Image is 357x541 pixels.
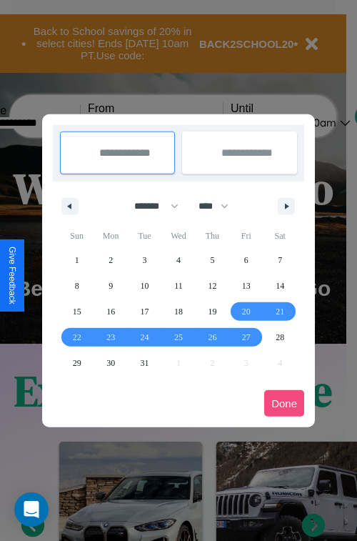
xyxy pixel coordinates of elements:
[161,299,195,324] button: 18
[75,247,79,273] span: 1
[229,224,263,247] span: Fri
[106,324,115,350] span: 23
[161,324,195,350] button: 25
[229,247,263,273] button: 6
[161,247,195,273] button: 4
[128,350,161,376] button: 31
[141,350,149,376] span: 31
[196,224,229,247] span: Thu
[60,324,94,350] button: 22
[263,273,297,299] button: 14
[94,224,127,247] span: Mon
[176,247,181,273] span: 4
[141,299,149,324] span: 17
[263,224,297,247] span: Sat
[229,273,263,299] button: 13
[75,273,79,299] span: 8
[60,299,94,324] button: 15
[143,247,147,273] span: 3
[196,247,229,273] button: 5
[161,224,195,247] span: Wed
[174,273,183,299] span: 11
[128,299,161,324] button: 17
[73,324,81,350] span: 22
[229,299,263,324] button: 20
[60,273,94,299] button: 8
[208,299,216,324] span: 19
[263,324,297,350] button: 28
[264,390,304,417] button: Done
[276,273,284,299] span: 14
[128,247,161,273] button: 3
[276,324,284,350] span: 28
[174,324,183,350] span: 25
[94,324,127,350] button: 23
[73,299,81,324] span: 15
[94,299,127,324] button: 16
[242,299,251,324] span: 20
[94,247,127,273] button: 2
[276,299,284,324] span: 21
[208,273,216,299] span: 12
[242,273,251,299] span: 13
[106,350,115,376] span: 30
[60,350,94,376] button: 29
[94,350,127,376] button: 30
[94,273,127,299] button: 9
[109,247,113,273] span: 2
[278,247,282,273] span: 7
[106,299,115,324] span: 16
[73,350,81,376] span: 29
[14,492,49,527] div: Open Intercom Messenger
[263,247,297,273] button: 7
[244,247,248,273] span: 6
[141,273,149,299] span: 10
[128,324,161,350] button: 24
[196,273,229,299] button: 12
[208,324,216,350] span: 26
[161,273,195,299] button: 11
[60,247,94,273] button: 1
[210,247,214,273] span: 5
[196,299,229,324] button: 19
[196,324,229,350] button: 26
[128,224,161,247] span: Tue
[7,247,17,304] div: Give Feedback
[128,273,161,299] button: 10
[242,324,251,350] span: 27
[174,299,183,324] span: 18
[141,324,149,350] span: 24
[109,273,113,299] span: 9
[263,299,297,324] button: 21
[229,324,263,350] button: 27
[60,224,94,247] span: Sun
